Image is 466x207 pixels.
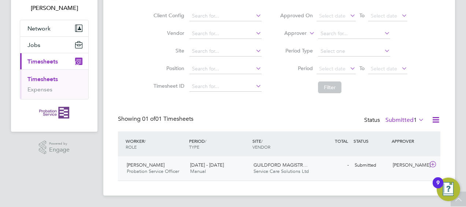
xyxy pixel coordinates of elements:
label: Approved On [280,12,313,19]
label: Timesheet ID [151,83,184,89]
div: Status [364,115,426,126]
span: TOTAL [335,138,348,144]
input: Search for... [189,46,262,57]
label: Position [151,65,184,72]
input: Search for... [189,64,262,74]
span: To [357,11,367,20]
span: TYPE [189,144,199,150]
span: ROLE [126,144,137,150]
label: Submitted [385,116,424,124]
button: Jobs [20,37,88,53]
span: VENDOR [252,144,270,150]
span: / [205,138,206,144]
input: Search for... [318,29,390,39]
div: - [314,159,352,171]
label: Period [280,65,313,72]
img: probationservice-logo-retina.png [39,107,69,119]
div: WORKER [124,134,187,153]
span: GUILDFORD MAGISTR… [254,162,308,168]
div: Timesheets [20,69,88,99]
span: Engage [49,147,70,153]
span: Select date [371,65,397,72]
span: Probation Service Officer [127,168,179,174]
label: Approver [274,30,307,37]
button: Network [20,20,88,36]
div: SITE [251,134,314,153]
a: Go to home page [20,107,89,119]
a: Expenses [27,86,52,93]
span: Select date [319,65,345,72]
button: Filter [318,81,341,93]
input: Select one [318,46,390,57]
span: Manual [190,168,206,174]
label: Period Type [280,47,313,54]
span: 01 of [142,115,155,123]
span: To [357,63,367,73]
span: / [261,138,263,144]
span: Timesheets [27,58,58,65]
span: 01 Timesheets [142,115,193,123]
span: / [144,138,146,144]
span: Jobs [27,41,40,48]
div: [PERSON_NAME] [390,159,428,171]
div: STATUS [352,134,390,148]
span: Service Care Solutions Ltd [254,168,309,174]
input: Search for... [189,29,262,39]
span: [PERSON_NAME] [127,162,164,168]
label: Client Config [151,12,184,19]
span: [DATE] - [DATE] [190,162,224,168]
a: Timesheets [27,76,58,83]
div: Submitted [352,159,390,171]
input: Search for... [189,11,262,21]
button: Timesheets [20,53,88,69]
span: Select date [319,12,345,19]
span: Select date [371,12,397,19]
span: Network [27,25,51,32]
span: Sarah Hennebry [20,4,89,12]
div: 9 [436,183,440,192]
div: PERIOD [187,134,251,153]
input: Search for... [189,81,262,92]
label: Vendor [151,30,184,36]
a: Powered byEngage [39,141,70,155]
span: Powered by [49,141,70,147]
div: Showing [118,115,195,123]
div: APPROVER [390,134,428,148]
span: 1 [414,116,417,124]
label: Site [151,47,184,54]
button: Open Resource Center, 9 new notifications [437,178,460,201]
